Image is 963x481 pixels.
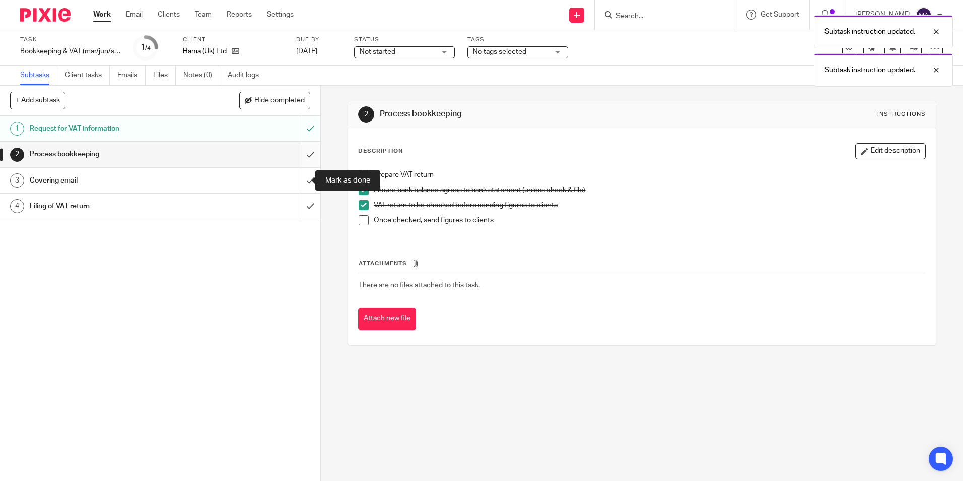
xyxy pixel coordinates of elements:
[473,48,526,55] span: No tags selected
[358,147,403,155] p: Description
[267,10,294,20] a: Settings
[145,45,151,51] small: /4
[227,10,252,20] a: Reports
[195,10,212,20] a: Team
[117,66,146,85] a: Emails
[126,10,143,20] a: Email
[20,36,121,44] label: Task
[824,27,915,37] p: Subtask instruction updated.
[380,109,663,119] h1: Process bookkeeping
[374,185,925,195] p: Ensure bank balance agrees to bank statement (unless check & file)
[183,46,227,56] p: Hama (Uk) Ltd
[358,106,374,123] div: 2
[141,42,151,53] div: 1
[20,8,71,22] img: Pixie
[374,200,925,210] p: VAT return to be checked before sending figures to clients
[359,261,407,266] span: Attachments
[359,282,480,289] span: There are no files attached to this task.
[254,97,305,105] span: Hide completed
[374,170,925,180] p: Prepare VAT return
[10,122,24,136] div: 1
[30,199,203,214] h1: Filing of VAT return
[467,36,568,44] label: Tags
[20,46,121,56] div: Bookkeeping & VAT (mar/jun/sep/dec)
[158,10,180,20] a: Clients
[20,46,121,56] div: Bookkeeping &amp; VAT (mar/jun/sep/dec)
[10,148,24,162] div: 2
[228,66,266,85] a: Audit logs
[824,65,915,75] p: Subtask instruction updated.
[30,121,203,136] h1: Request for VAT information
[855,143,926,159] button: Edit description
[239,92,310,109] button: Hide completed
[10,92,65,109] button: + Add subtask
[93,10,111,20] a: Work
[10,173,24,188] div: 3
[183,36,284,44] label: Client
[30,147,203,162] h1: Process bookkeeping
[360,48,395,55] span: Not started
[20,66,57,85] a: Subtasks
[65,66,110,85] a: Client tasks
[10,199,24,213] div: 4
[296,36,341,44] label: Due by
[153,66,176,85] a: Files
[354,36,455,44] label: Status
[30,173,203,188] h1: Covering email
[183,66,220,85] a: Notes (0)
[877,110,926,118] div: Instructions
[916,7,932,23] img: svg%3E
[374,215,925,225] p: Once checked, send figures to clients
[358,308,416,330] button: Attach new file
[296,48,317,55] span: [DATE]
